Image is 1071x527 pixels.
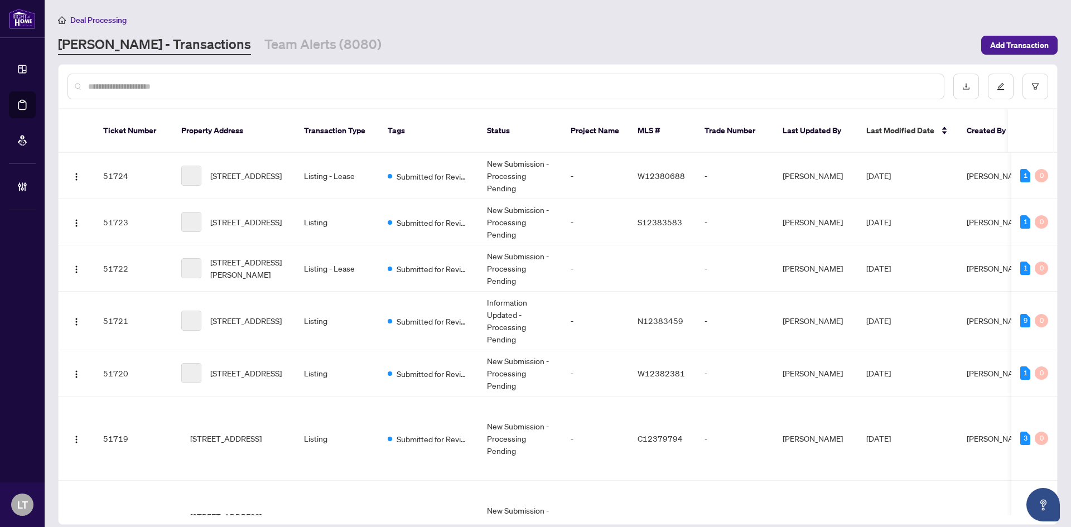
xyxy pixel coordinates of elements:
td: - [696,199,774,245]
td: 51721 [94,292,172,350]
span: W12382381 [638,368,685,378]
span: [STREET_ADDRESS][PERSON_NAME] [210,256,286,281]
img: Logo [72,435,81,444]
img: Logo [72,370,81,379]
td: - [562,350,629,397]
td: [PERSON_NAME] [774,350,857,397]
td: 51722 [94,245,172,292]
span: Submitted for Review [397,433,469,445]
td: - [696,397,774,481]
span: [PERSON_NAME] [967,171,1027,181]
td: - [562,292,629,350]
span: [PERSON_NAME] [967,433,1027,443]
th: Property Address [172,109,295,153]
td: [PERSON_NAME] [774,397,857,481]
span: [STREET_ADDRESS] [190,432,262,444]
span: [DATE] [866,217,891,227]
span: Submitted for Review [397,216,469,229]
span: [PERSON_NAME] [967,368,1027,378]
span: [PERSON_NAME] [967,263,1027,273]
td: New Submission - Processing Pending [478,350,562,397]
span: [DATE] [866,368,891,378]
span: [DATE] [866,171,891,181]
button: Open asap [1026,488,1060,521]
span: [STREET_ADDRESS] [210,367,282,379]
a: [PERSON_NAME] - Transactions [58,35,251,55]
a: Team Alerts (8080) [264,35,382,55]
td: Listing [295,350,379,397]
th: Created By [958,109,1025,153]
span: [STREET_ADDRESS] [210,315,282,327]
td: Listing - Lease [295,245,379,292]
span: download [962,83,970,90]
div: 0 [1035,314,1048,327]
div: 3 [1020,432,1030,445]
button: Logo [67,213,85,231]
td: Listing [295,199,379,245]
img: Logo [72,317,81,326]
span: Submitted for Review [397,368,469,380]
span: [STREET_ADDRESS] [210,170,282,182]
div: 0 [1035,366,1048,380]
button: filter [1022,74,1048,99]
button: Logo [67,364,85,382]
img: Logo [72,172,81,181]
span: W12380688 [638,171,685,181]
td: New Submission - Processing Pending [478,245,562,292]
td: New Submission - Processing Pending [478,397,562,481]
img: Logo [72,219,81,228]
th: Ticket Number [94,109,172,153]
div: 1 [1020,366,1030,380]
div: 0 [1035,169,1048,182]
span: N12383459 [638,316,683,326]
td: - [696,153,774,199]
td: - [562,245,629,292]
td: [PERSON_NAME] [774,153,857,199]
td: - [696,245,774,292]
button: edit [988,74,1014,99]
span: Submitted for Review [397,315,469,327]
span: [DATE] [866,433,891,443]
button: Logo [67,312,85,330]
span: Deal Processing [70,15,127,25]
span: edit [997,83,1005,90]
th: Last Modified Date [857,109,958,153]
button: Logo [67,429,85,447]
td: - [562,397,629,481]
td: [PERSON_NAME] [774,245,857,292]
td: - [562,199,629,245]
button: Add Transaction [981,36,1058,55]
td: [PERSON_NAME] [774,292,857,350]
td: - [562,153,629,199]
th: Project Name [562,109,629,153]
span: LT [17,497,28,513]
span: home [58,16,66,24]
td: 51724 [94,153,172,199]
span: Submitted for Review [397,263,469,275]
button: Logo [67,167,85,185]
th: Trade Number [696,109,774,153]
img: logo [9,8,36,29]
div: 9 [1020,314,1030,327]
div: 1 [1020,215,1030,229]
td: 51720 [94,350,172,397]
span: S12383583 [638,217,682,227]
span: [STREET_ADDRESS] [210,216,282,228]
th: Tags [379,109,478,153]
td: - [696,292,774,350]
span: Last Modified Date [866,124,934,137]
span: [DATE] [866,316,891,326]
td: 51719 [94,397,172,481]
span: filter [1031,83,1039,90]
th: Last Updated By [774,109,857,153]
td: New Submission - Processing Pending [478,199,562,245]
td: 51723 [94,199,172,245]
div: 0 [1035,262,1048,275]
img: Logo [72,265,81,274]
td: Listing [295,397,379,481]
span: [PERSON_NAME] [967,217,1027,227]
th: Status [478,109,562,153]
div: 1 [1020,169,1030,182]
span: Submitted for Review [397,170,469,182]
span: Add Transaction [990,36,1049,54]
